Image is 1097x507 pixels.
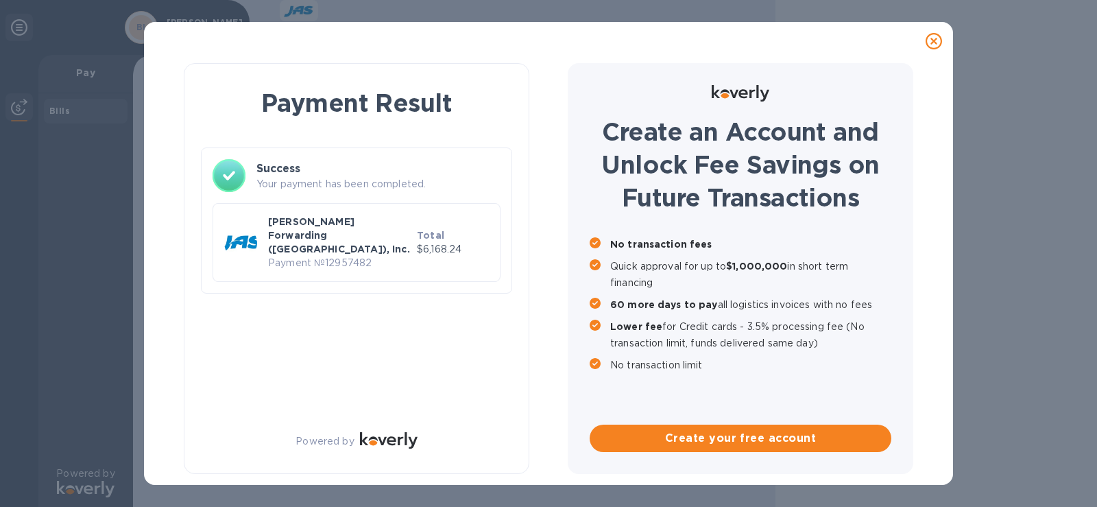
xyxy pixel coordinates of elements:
[610,318,891,351] p: for Credit cards - 3.5% processing fee (No transaction limit, funds delivered same day)
[610,299,718,310] b: 60 more days to pay
[610,258,891,291] p: Quick approval for up to in short term financing
[610,239,712,250] b: No transaction fees
[712,85,769,102] img: Logo
[296,434,354,449] p: Powered by
[417,230,444,241] b: Total
[360,432,418,449] img: Logo
[610,357,891,373] p: No transaction limit
[601,430,880,447] span: Create your free account
[417,242,489,257] p: $6,168.24
[268,215,411,256] p: [PERSON_NAME] Forwarding ([GEOGRAPHIC_DATA]), Inc.
[610,321,662,332] b: Lower fee
[590,115,891,214] h1: Create an Account and Unlock Fee Savings on Future Transactions
[726,261,787,272] b: $1,000,000
[206,86,507,120] h1: Payment Result
[256,161,501,177] h3: Success
[256,177,501,191] p: Your payment has been completed.
[610,296,891,313] p: all logistics invoices with no fees
[590,425,891,452] button: Create your free account
[268,256,411,270] p: Payment № 12957482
